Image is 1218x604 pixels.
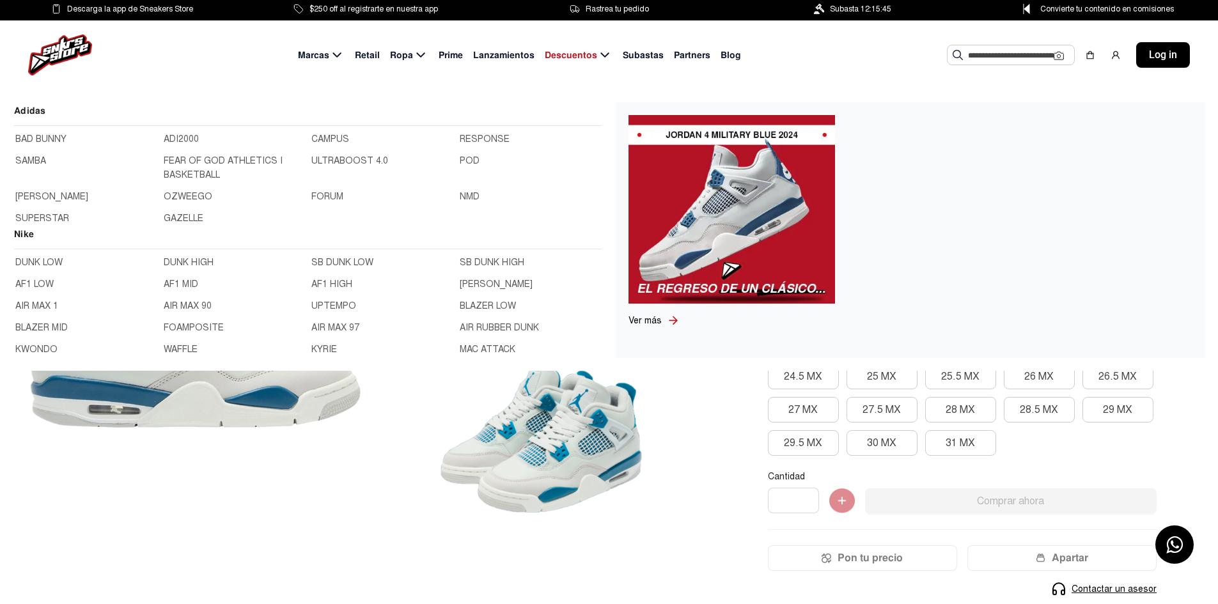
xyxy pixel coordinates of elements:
[298,49,329,62] span: Marcas
[15,343,156,357] a: KWONDO
[460,343,600,357] a: MAC ATTACK
[15,321,156,335] a: BLAZER MID
[768,430,839,456] button: 29.5 MX
[439,49,463,62] span: Prime
[925,364,996,389] button: 25.5 MX
[460,299,600,313] a: BLAZER LOW
[460,256,600,270] a: SB DUNK HIGH
[15,277,156,291] a: AF1 LOW
[164,256,304,270] a: DUNK HIGH
[311,256,452,270] a: SB DUNK LOW
[460,321,600,335] a: AIR RUBBER DUNK
[309,2,438,16] span: $250 off al registrarte en nuestra app
[311,132,452,146] a: CAMPUS
[1072,582,1157,596] span: Contactar un asesor
[768,397,839,422] button: 27 MX
[14,227,602,249] h2: Nike
[164,343,304,357] a: WAFFLE
[311,343,452,357] a: KYRIE
[967,545,1157,571] button: Apartar
[1004,364,1075,389] button: 26 MX
[623,49,664,62] span: Subastas
[15,132,156,146] a: BAD BUNNY
[15,299,156,313] a: AIR MAX 1
[830,2,891,16] span: Subasta 12:15:45
[164,132,304,146] a: ADI2000
[1040,2,1174,16] span: Convierte tu contenido en comisiones
[15,212,156,226] a: SUPERSTAR
[14,104,602,126] h2: Adidas
[164,299,304,313] a: AIR MAX 90
[355,49,380,62] span: Retail
[829,488,855,514] img: Agregar al carrito
[768,364,839,389] button: 24.5 MX
[311,277,452,291] a: AF1 HIGH
[721,49,741,62] span: Blog
[460,277,600,291] a: [PERSON_NAME]
[15,154,156,182] a: SAMBA
[164,321,304,335] a: FOAMPOSITE
[1054,50,1064,61] img: Cámara
[390,49,413,62] span: Ropa
[768,545,957,571] button: Pon tu precio
[1019,4,1035,14] img: Control Point Icon
[460,154,600,182] a: POD
[15,190,156,204] a: [PERSON_NAME]
[847,364,917,389] button: 25 MX
[460,132,600,146] a: RESPONSE
[1082,364,1153,389] button: 26.5 MX
[545,49,597,62] span: Descuentos
[28,35,92,75] img: logo
[164,212,304,226] a: GAZELLE
[925,397,996,422] button: 28 MX
[847,397,917,422] button: 27.5 MX
[460,190,600,204] a: NMD
[629,314,667,327] a: Ver más
[925,430,996,456] button: 31 MX
[674,49,710,62] span: Partners
[822,553,831,563] img: Icon.png
[847,430,917,456] button: 30 MX
[311,321,452,335] a: AIR MAX 97
[768,471,1157,483] p: Cantidad
[1111,50,1121,60] img: user
[953,50,963,60] img: Buscar
[1004,397,1075,422] button: 28.5 MX
[1085,50,1095,60] img: shopping
[311,299,452,313] a: UPTEMPO
[1149,47,1177,63] span: Log in
[1036,553,1045,563] img: wallet-05.png
[164,277,304,291] a: AF1 MID
[629,315,662,326] span: Ver más
[164,190,304,204] a: OZWEEGO
[15,256,156,270] a: DUNK LOW
[1082,397,1153,422] button: 29 MX
[164,154,304,182] a: FEAR OF GOD ATHLETICS I BASKETBALL
[311,190,452,204] a: FORUM
[311,154,452,182] a: ULTRABOOST 4.0
[865,488,1157,514] button: Comprar ahora
[586,2,649,16] span: Rastrea tu pedido
[473,49,535,62] span: Lanzamientos
[67,2,193,16] span: Descarga la app de Sneakers Store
